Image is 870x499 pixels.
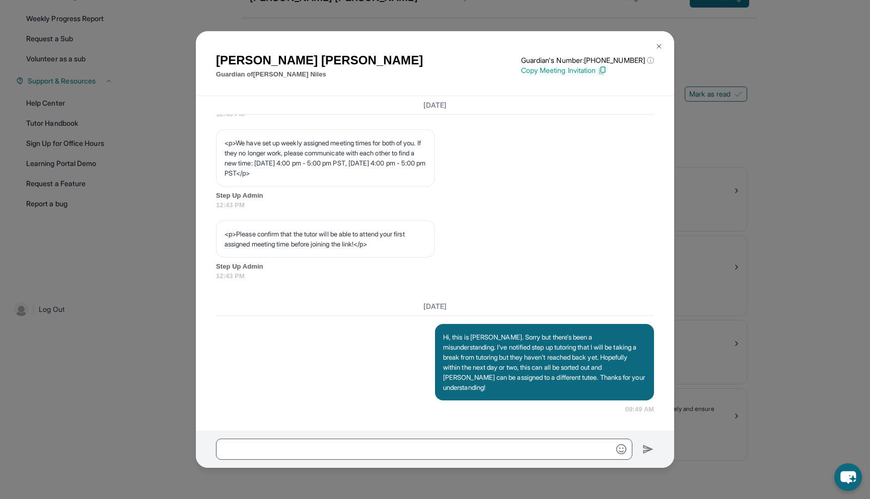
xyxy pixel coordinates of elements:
button: chat-button [834,463,862,491]
span: 09:49 AM [625,404,654,414]
span: Step Up Admin [216,191,654,201]
span: 12:43 PM [216,200,654,210]
p: <p>We have set up weekly assigned meeting times for both of you. If they no longer work, please c... [225,138,426,178]
span: Step Up Admin [216,262,654,272]
img: Send icon [642,443,654,455]
span: 12:43 PM [216,271,654,281]
p: Guardian's Number: [PHONE_NUMBER] [521,55,654,65]
img: Emoji [616,444,626,454]
h1: [PERSON_NAME] [PERSON_NAME] [216,51,423,69]
img: Copy Icon [598,66,607,75]
img: Close Icon [655,42,663,50]
h3: [DATE] [216,301,654,311]
p: Copy Meeting Invitation [521,65,654,75]
p: <p>Please confirm that the tutor will be able to attend your first assigned meeting time before j... [225,229,426,249]
p: Guardian of [PERSON_NAME] Niles [216,69,423,79]
span: ⓘ [647,55,654,65]
p: Hi, this is [PERSON_NAME]. Sorry but there's been a misunderstanding. I've notified step up tutor... [443,332,646,392]
h3: [DATE] [216,100,654,110]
